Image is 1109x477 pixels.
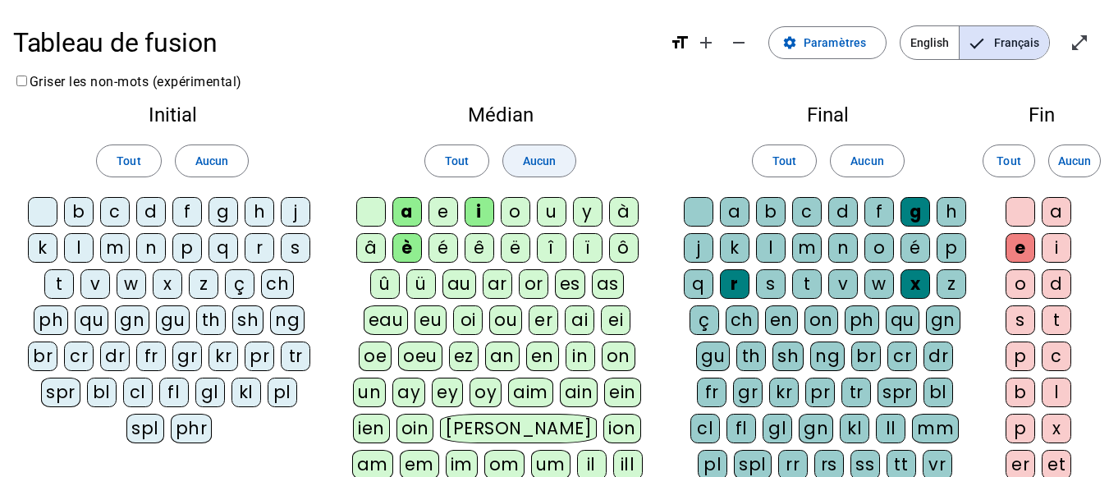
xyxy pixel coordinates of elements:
button: Diminuer la taille de la police [722,26,755,59]
div: ien [353,414,390,443]
div: or [519,269,548,299]
div: b [1006,378,1035,407]
div: ü [406,269,436,299]
div: tr [841,378,871,407]
div: un [353,378,386,407]
div: gu [156,305,190,335]
div: x [153,269,182,299]
div: br [28,342,57,371]
div: as [592,269,624,299]
button: Entrer en plein écran [1063,26,1096,59]
span: Aucun [1058,151,1091,171]
div: dr [100,342,130,371]
div: dr [923,342,953,371]
div: kr [769,378,799,407]
div: fr [697,378,726,407]
div: ion [603,414,641,443]
div: ez [449,342,479,371]
div: aim [508,378,553,407]
div: n [828,233,858,263]
div: p [1006,414,1035,443]
div: es [555,269,585,299]
h2: Final [682,105,974,125]
button: Aucun [1048,144,1101,177]
div: br [851,342,881,371]
div: a [720,197,749,227]
div: ô [609,233,639,263]
div: ain [560,378,598,407]
div: e [428,197,458,227]
div: d [136,197,166,227]
div: oi [453,305,483,335]
mat-icon: format_size [670,33,690,53]
span: Paramètres [804,33,866,53]
span: Tout [445,151,469,171]
div: eu [415,305,447,335]
div: d [1042,269,1071,299]
div: c [1042,342,1071,371]
div: phr [171,414,213,443]
div: b [64,197,94,227]
div: gn [799,414,833,443]
button: Aucun [830,144,904,177]
div: kr [209,342,238,371]
div: qu [75,305,108,335]
mat-icon: add [696,33,716,53]
div: h [937,197,966,227]
div: x [900,269,930,299]
button: Augmenter la taille de la police [690,26,722,59]
div: m [100,233,130,263]
button: Paramètres [768,26,887,59]
div: f [864,197,894,227]
div: qu [886,305,919,335]
div: ê [465,233,494,263]
div: i [465,197,494,227]
div: spr [41,378,80,407]
div: r [720,269,749,299]
span: Tout [772,151,796,171]
div: s [281,233,310,263]
div: c [100,197,130,227]
div: j [281,197,310,227]
div: é [900,233,930,263]
div: pr [245,342,274,371]
div: y [573,197,603,227]
div: th [196,305,226,335]
div: é [428,233,458,263]
div: oe [359,342,392,371]
div: v [80,269,110,299]
div: d [828,197,858,227]
div: ng [810,342,845,371]
div: en [765,305,798,335]
div: ar [483,269,512,299]
div: p [172,233,202,263]
div: ei [601,305,630,335]
div: pl [268,378,297,407]
span: English [900,26,959,59]
div: r [245,233,274,263]
div: û [370,269,400,299]
div: u [537,197,566,227]
input: Griser les non-mots (expérimental) [16,76,27,86]
div: on [804,305,838,335]
div: w [117,269,146,299]
mat-icon: open_in_full [1070,33,1089,53]
span: Tout [117,151,140,171]
div: [PERSON_NAME] [440,414,597,443]
span: Aucun [195,151,228,171]
div: l [1042,378,1071,407]
div: an [485,342,520,371]
div: o [864,233,894,263]
div: in [566,342,595,371]
div: q [209,233,238,263]
button: Tout [424,144,489,177]
mat-icon: settings [782,35,797,50]
div: x [1042,414,1071,443]
div: ch [261,269,294,299]
div: fl [726,414,756,443]
div: ph [34,305,68,335]
div: ç [690,305,719,335]
div: fr [136,342,166,371]
div: h [245,197,274,227]
div: spr [878,378,917,407]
